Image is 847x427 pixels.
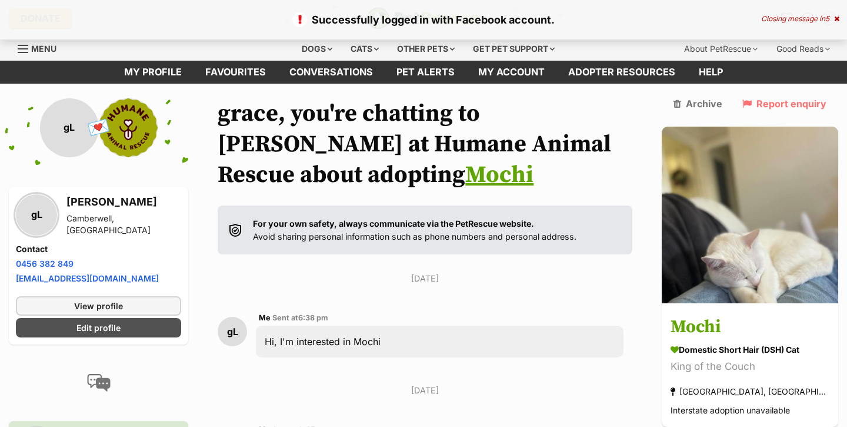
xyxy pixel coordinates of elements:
[112,61,194,84] a: My profile
[218,384,632,396] p: [DATE]
[671,359,829,375] div: King of the Couch
[465,160,533,190] a: Mochi
[12,12,835,28] p: Successfully logged in with Facebook account.
[825,14,829,23] span: 5
[66,213,181,236] div: Camberwell, [GEOGRAPHIC_DATA]
[662,305,838,427] a: Mochi Domestic Short Hair (DSH) Cat King of the Couch [GEOGRAPHIC_DATA], [GEOGRAPHIC_DATA] Inters...
[16,243,181,255] h4: Contact
[687,61,735,84] a: Help
[259,313,271,322] span: Me
[742,98,826,109] a: Report enquiry
[18,37,65,58] a: Menu
[389,37,463,61] div: Other pets
[31,44,56,54] span: Menu
[385,61,466,84] a: Pet alerts
[556,61,687,84] a: Adopter resources
[218,98,632,190] h1: grace, you're chatting to [PERSON_NAME] at Humane Animal Rescue about adopting
[16,296,181,316] a: View profile
[253,219,534,229] strong: For your own safety, always communicate via the PetRescue website.
[194,61,278,84] a: Favourites
[253,217,576,243] p: Avoid sharing personal information such as phone numbers and personal address.
[256,326,623,358] div: Hi, I'm interested in Mochi
[466,61,556,84] a: My account
[278,61,385,84] a: conversations
[16,273,159,283] a: [EMAIL_ADDRESS][DOMAIN_NAME]
[298,313,328,322] span: 6:38 pm
[671,383,829,399] div: [GEOGRAPHIC_DATA], [GEOGRAPHIC_DATA]
[66,194,181,210] h3: [PERSON_NAME]
[76,322,121,334] span: Edit profile
[74,300,123,312] span: View profile
[671,405,790,415] span: Interstate adoption unavailable
[768,37,838,61] div: Good Reads
[761,15,839,23] div: Closing message in
[272,313,328,322] span: Sent at
[465,37,563,61] div: Get pet support
[16,318,181,337] a: Edit profile
[16,259,74,269] a: 0456 382 849
[671,314,829,340] h3: Mochi
[218,272,632,284] p: [DATE]
[294,37,341,61] div: Dogs
[342,37,387,61] div: Cats
[40,98,99,157] div: gL
[673,98,722,109] a: Archive
[218,317,247,346] div: gL
[671,343,829,356] div: Domestic Short Hair (DSH) Cat
[676,37,766,61] div: About PetRescue
[87,374,111,392] img: conversation-icon-4a6f8262b818ee0b60e3300018af0b2d0b884aa5de6e9bcb8d3d4eeb1a70a7c4.svg
[662,127,838,303] img: Mochi
[99,98,158,157] img: Humane Animal Rescue profile pic
[85,115,112,140] span: 💌
[16,194,57,236] div: gL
